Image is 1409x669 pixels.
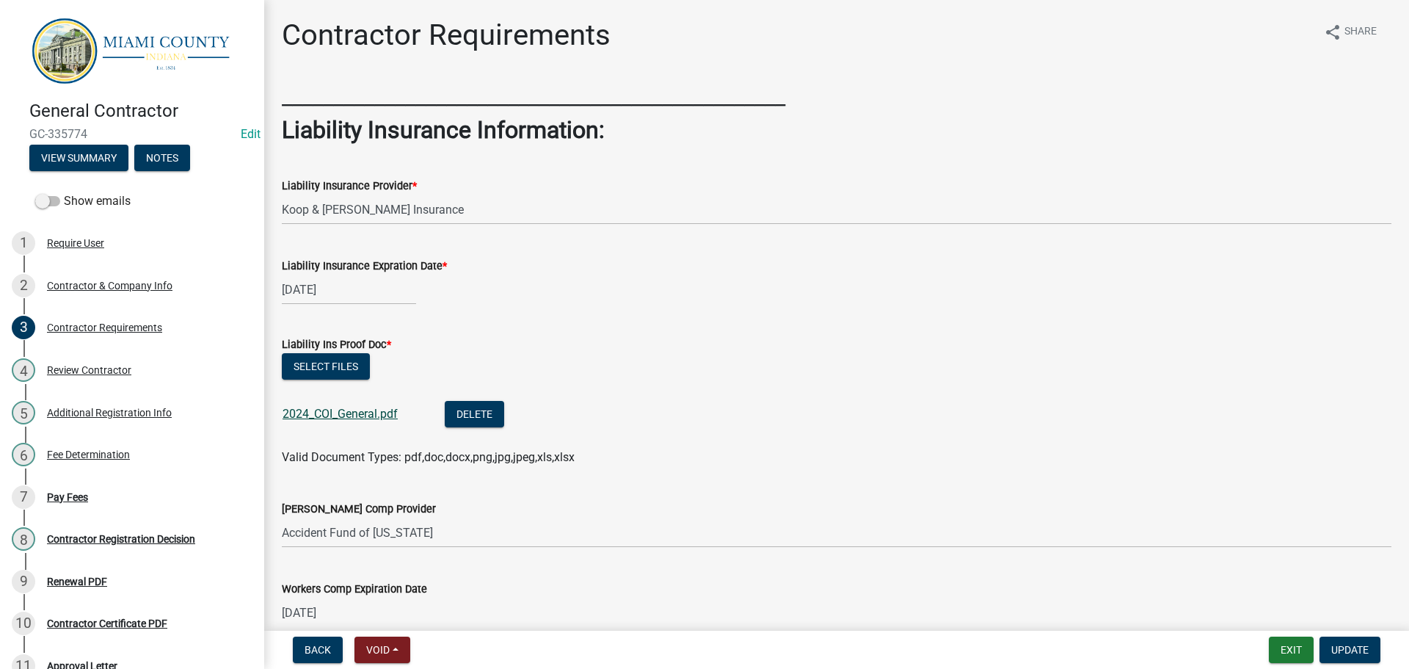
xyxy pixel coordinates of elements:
[366,644,390,656] span: Void
[47,365,131,375] div: Review Contractor
[283,407,398,421] a: 2024_COI_General.pdf
[354,637,410,663] button: Void
[12,527,35,551] div: 8
[1324,23,1341,41] i: share
[134,145,190,171] button: Notes
[47,322,162,333] div: Contractor Requirements
[445,401,504,427] button: Delete
[1269,637,1314,663] button: Exit
[12,231,35,255] div: 1
[282,275,416,305] input: mm/dd/yyyy
[1344,23,1377,41] span: Share
[282,353,370,380] button: Select files
[282,340,391,350] label: Liability Ins Proof Doc
[282,82,1391,110] h2: _________________________________________________
[282,585,427,595] label: Workers Comp Expiration Date
[305,644,331,656] span: Back
[1331,644,1369,656] span: Update
[282,18,611,53] h1: Contractor Requirements
[445,408,504,422] wm-modal-confirm: Delete Document
[12,570,35,593] div: 9
[47,449,130,460] div: Fee Determination
[282,505,436,515] label: [PERSON_NAME] Comp Provider
[241,127,261,141] a: Edit
[29,15,241,85] img: Miami County, Indiana
[29,101,252,122] h4: General Contractor
[12,358,35,382] div: 4
[12,612,35,635] div: 10
[47,238,104,248] div: Require User
[47,281,172,291] div: Contractor & Company Info
[29,153,128,165] wm-modal-confirm: Summary
[1319,637,1380,663] button: Update
[12,274,35,297] div: 2
[12,485,35,509] div: 7
[47,618,167,629] div: Contractor Certificate PDF
[29,127,235,141] span: GC-335774
[47,576,107,587] div: Renewal PDF
[29,145,128,171] button: View Summary
[282,450,575,464] span: Valid Document Types: pdf,doc,docx,png,jpg,jpeg,xls,xlsx
[293,637,343,663] button: Back
[47,492,88,502] div: Pay Fees
[35,192,131,210] label: Show emails
[282,116,605,144] strong: Liability Insurance Information:
[47,408,172,418] div: Additional Registration Info
[134,153,190,165] wm-modal-confirm: Notes
[12,443,35,466] div: 6
[47,534,195,544] div: Contractor Registration Decision
[282,598,416,628] input: mm/dd/yyyy
[12,401,35,424] div: 5
[12,316,35,339] div: 3
[1312,18,1388,46] button: shareShare
[282,181,417,192] label: Liability Insurance Provider
[241,127,261,141] wm-modal-confirm: Edit Application Number
[282,261,447,272] label: Liability Insurance Expration Date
